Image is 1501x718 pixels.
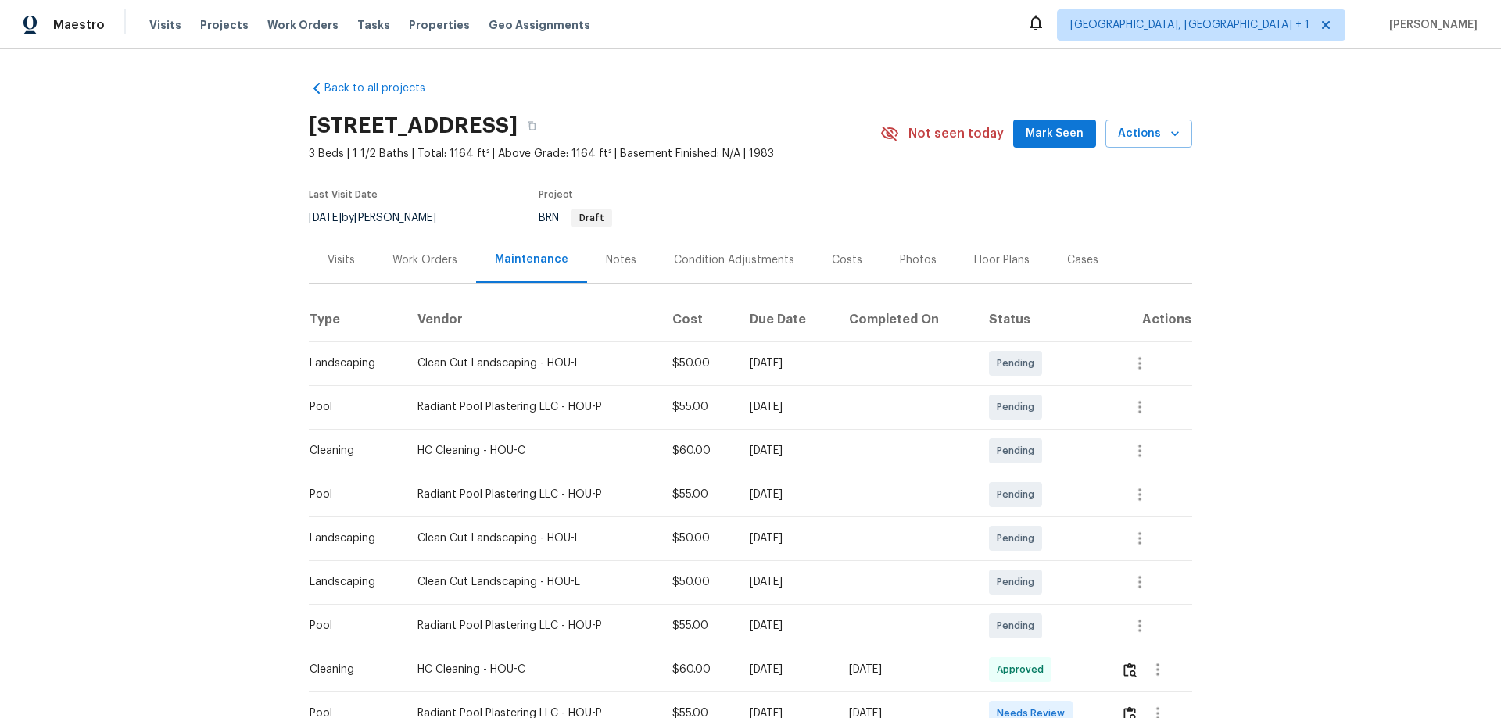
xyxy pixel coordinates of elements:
[539,190,573,199] span: Project
[53,17,105,33] span: Maestro
[836,298,976,341] th: Completed On
[750,618,824,634] div: [DATE]
[1070,17,1309,33] span: [GEOGRAPHIC_DATA], [GEOGRAPHIC_DATA] + 1
[750,530,824,546] div: [DATE]
[672,355,725,371] div: $50.00
[976,298,1109,341] th: Status
[309,213,342,223] span: [DATE]
[417,355,647,371] div: Clean Cut Landscaping - HOU-L
[417,443,647,459] div: HC Cleaning - HOU-C
[997,530,1041,546] span: Pending
[1121,651,1139,688] button: Review Icon
[997,618,1041,634] span: Pending
[309,190,378,199] span: Last Visit Date
[997,399,1041,415] span: Pending
[606,252,636,268] div: Notes
[309,80,459,96] a: Back to all projects
[310,487,392,502] div: Pool
[417,399,647,415] div: Radiant Pool Plastering LLC - HOU-P
[832,252,862,268] div: Costs
[518,112,546,140] button: Copy Address
[417,530,647,546] div: Clean Cut Landscaping - HOU-L
[674,252,794,268] div: Condition Adjustments
[495,252,568,267] div: Maintenance
[737,298,836,341] th: Due Date
[417,487,647,502] div: Radiant Pool Plastering LLC - HOU-P
[672,662,725,677] div: $60.00
[328,252,355,268] div: Visits
[417,662,647,677] div: HC Cleaning - HOU-C
[489,17,590,33] span: Geo Assignments
[310,443,392,459] div: Cleaning
[310,355,392,371] div: Landscaping
[750,355,824,371] div: [DATE]
[660,298,737,341] th: Cost
[974,252,1030,268] div: Floor Plans
[750,443,824,459] div: [DATE]
[997,662,1050,677] span: Approved
[672,574,725,590] div: $50.00
[1026,124,1084,144] span: Mark Seen
[310,574,392,590] div: Landscaping
[672,399,725,415] div: $55.00
[309,118,518,134] h2: [STREET_ADDRESS]
[997,574,1041,590] span: Pending
[750,399,824,415] div: [DATE]
[309,146,880,162] span: 3 Beds | 1 1/2 Baths | Total: 1164 ft² | Above Grade: 1164 ft² | Basement Finished: N/A | 1983
[405,298,660,341] th: Vendor
[309,209,455,227] div: by [PERSON_NAME]
[1105,120,1192,148] button: Actions
[1118,124,1180,144] span: Actions
[750,662,824,677] div: [DATE]
[392,252,457,268] div: Work Orders
[1383,17,1478,33] span: [PERSON_NAME]
[149,17,181,33] span: Visits
[672,487,725,502] div: $55.00
[750,487,824,502] div: [DATE]
[900,252,937,268] div: Photos
[409,17,470,33] span: Properties
[849,662,964,677] div: [DATE]
[310,618,392,634] div: Pool
[310,399,392,415] div: Pool
[672,443,725,459] div: $60.00
[573,213,611,223] span: Draft
[1123,663,1137,677] img: Review Icon
[997,443,1041,459] span: Pending
[908,126,1004,141] span: Not seen today
[310,662,392,677] div: Cleaning
[310,530,392,546] div: Landscaping
[200,17,249,33] span: Projects
[267,17,339,33] span: Work Orders
[1013,120,1096,148] button: Mark Seen
[1109,298,1192,341] th: Actions
[672,618,725,634] div: $55.00
[997,355,1041,371] span: Pending
[672,530,725,546] div: $50.00
[357,20,390,30] span: Tasks
[1067,252,1098,268] div: Cases
[997,487,1041,502] span: Pending
[309,298,405,341] th: Type
[417,574,647,590] div: Clean Cut Landscaping - HOU-L
[417,618,647,634] div: Radiant Pool Plastering LLC - HOU-P
[539,213,612,223] span: BRN
[750,574,824,590] div: [DATE]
